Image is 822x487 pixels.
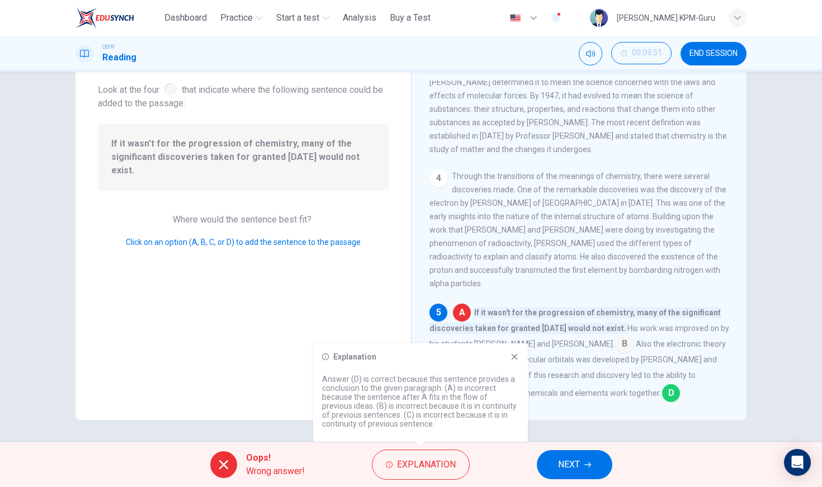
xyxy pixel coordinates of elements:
[322,375,519,428] p: Answer (D) is correct because this sentence provides a conclusion to the given paragraph. (A) is ...
[617,11,715,25] div: [PERSON_NAME] KPM-Guru
[429,172,726,288] span: Through the transitions of the meanings of chemistry, there were several discoveries made. One of...
[276,11,319,25] span: Start a test
[453,304,471,321] span: A
[429,307,721,334] span: If it wasn't for the progression of chemistry, many of the significant discoveries taken for gran...
[429,304,447,321] div: 5
[111,137,375,177] span: If it wasn't for the progression of chemistry, many of the significant discoveries taken for gran...
[102,43,114,51] span: CEFR
[558,457,580,472] span: NEXT
[590,9,608,27] img: Profile picture
[98,81,389,110] span: Look at the four that indicate where the following sentence could be added to the passage:
[429,371,696,398] span: All of this research and discovery led to the ability to understand how different chemicals and e...
[662,384,680,402] span: D
[689,49,738,58] span: END SESSION
[616,335,634,353] span: B
[429,37,727,154] span: Then in [DATE], [PERSON_NAME] defined chemistry as the art of resolving mixed, compound, or aggre...
[126,238,361,247] span: Click on an option (A, B, C, or D) to add the sentence to the passage
[429,339,726,380] span: Also the electronic theory of chemical bonds and molecular orbitals was developed by [PERSON_NAME...
[429,169,447,187] div: 4
[333,352,376,361] h6: Explanation
[173,214,314,225] span: Where would the sentence best fit?
[390,11,431,25] span: Buy a Test
[611,42,672,65] div: Hide
[220,11,253,25] span: Practice
[75,7,134,29] img: ELTC logo
[632,49,662,58] span: 00:09:51
[508,14,522,22] img: en
[397,457,456,472] span: Explanation
[164,11,207,25] span: Dashboard
[579,42,602,65] div: Mute
[102,51,136,64] h1: Reading
[246,465,305,478] span: Wrong answer!
[246,451,305,465] span: Oops!
[343,11,376,25] span: Analysis
[784,449,811,476] div: Open Intercom Messenger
